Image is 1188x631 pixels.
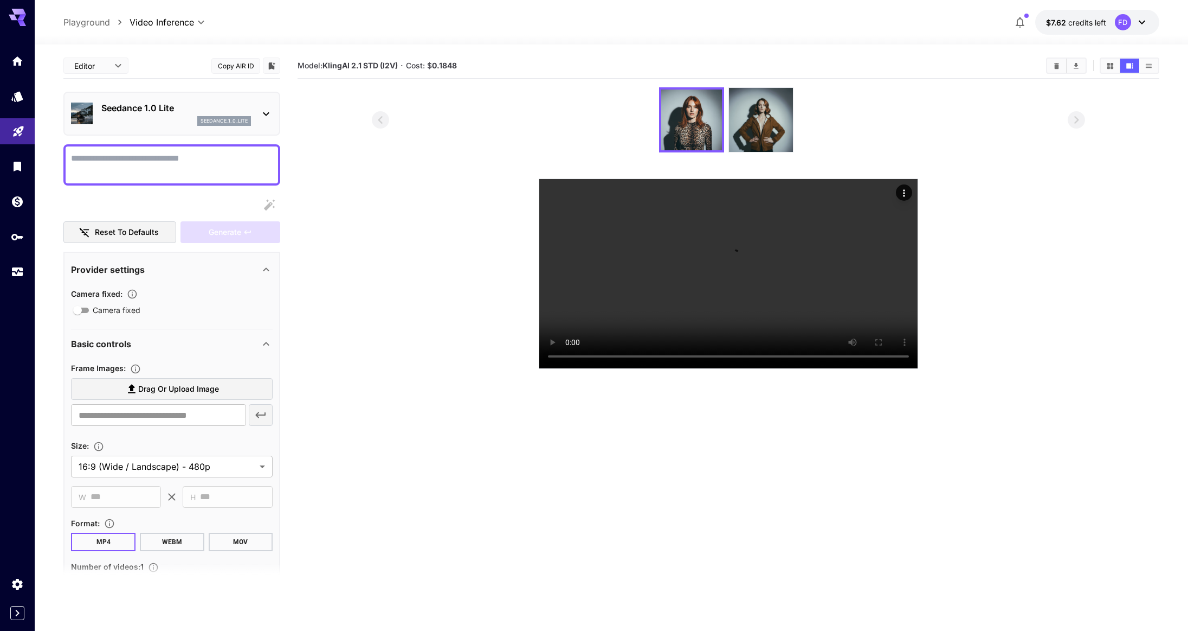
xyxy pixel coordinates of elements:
[1120,59,1139,73] button: Show media in video view
[71,364,126,373] span: Frame Images :
[11,265,24,279] div: Usage
[79,491,86,503] span: W
[11,195,24,208] div: Wallet
[89,441,108,452] button: Adjust the dimensions of the generated image by specifying its width and height in pixels, or sel...
[11,230,24,244] div: API Keys
[661,90,722,150] img: 7mAVw8AAAAGSURBVAMA2DX9Mh7nExMAAAAASUVORK5CYII=
[12,121,25,135] div: Playground
[71,519,100,528] span: Format :
[63,16,130,29] nav: breadcrumb
[71,533,135,551] button: MP4
[729,88,793,152] img: hVpN3AAAAAZJREFUAwCHhRZ1HeUM4wAAAABJRU5ErkJggg==
[71,97,273,130] div: Seedance 1.0 Liteseedance_1_0_lite
[1035,10,1159,35] button: $7.61605FD
[74,60,108,72] span: Editor
[1115,14,1131,30] div: FD
[11,577,24,591] div: Settings
[71,289,122,298] span: Camera fixed :
[126,364,145,374] button: Upload frame images.
[79,460,255,473] span: 16:9 (Wide / Landscape) - 480p
[896,184,912,201] div: Actions
[11,160,24,173] div: Library
[267,59,276,72] button: Add to library
[432,61,457,70] b: 0.1848
[201,117,248,125] p: seedance_1_0_lite
[138,383,219,396] span: Drag or upload image
[63,16,110,29] a: Playground
[1046,18,1068,27] span: $7.62
[71,263,145,276] p: Provider settings
[11,90,24,103] div: Models
[11,54,24,68] div: Home
[322,61,398,70] b: KlingAI 2.1 STD (I2V)
[1046,58,1087,74] div: Clear AllDownload All
[93,304,140,316] span: Camera fixed
[63,221,176,244] button: Reset to defaults
[1101,59,1120,73] button: Show media in grid view
[71,331,273,357] div: Basic controls
[1100,58,1159,74] div: Show media in grid viewShow media in video viewShow media in list view
[1047,59,1066,73] button: Clear All
[406,61,457,70] span: Cost: $
[1068,18,1106,27] span: credits left
[1067,59,1086,73] button: Download All
[130,16,194,29] span: Video Inference
[209,533,273,551] button: MOV
[100,518,119,529] button: Choose the file format for the output video.
[71,441,89,450] span: Size :
[211,58,260,74] button: Copy AIR ID
[71,378,273,400] label: Drag or upload image
[298,61,398,70] span: Model:
[140,533,204,551] button: WEBM
[401,59,403,72] p: ·
[1046,17,1106,28] div: $7.61605
[10,606,24,620] button: Expand sidebar
[1139,59,1158,73] button: Show media in list view
[101,101,251,114] p: Seedance 1.0 Lite
[190,491,196,503] span: H
[71,337,131,350] p: Basic controls
[71,257,273,283] div: Provider settings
